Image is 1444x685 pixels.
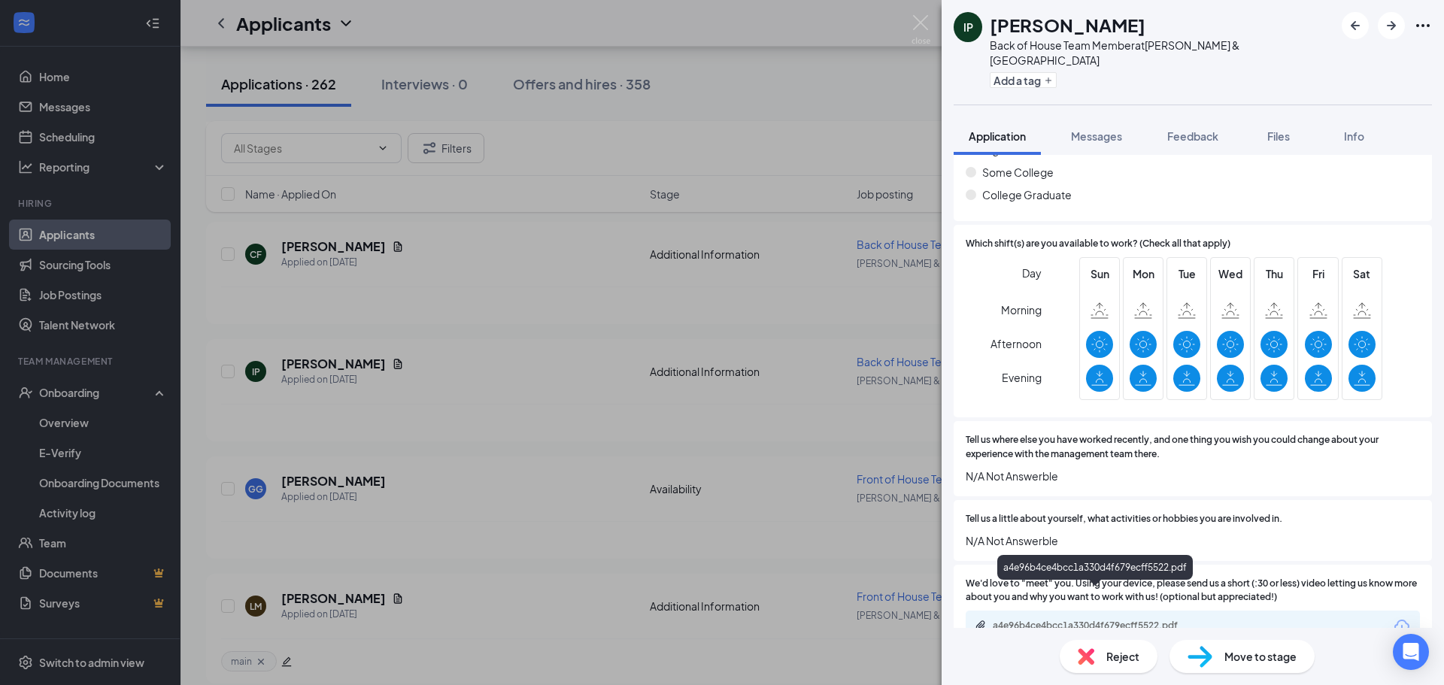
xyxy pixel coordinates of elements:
span: Wed [1217,265,1244,282]
span: Tue [1173,265,1200,282]
svg: Plus [1044,76,1053,85]
span: Morning [1001,296,1042,323]
div: Open Intercom Messenger [1393,634,1429,670]
span: Files [1267,129,1290,143]
h1: [PERSON_NAME] [990,12,1145,38]
span: Tell us where else you have worked recently, and one thing you wish you could change about your e... [966,433,1420,462]
div: a4e96b4ce4bcc1a330d4f679ecff5522.pdf [993,620,1203,632]
span: College Graduate [982,186,1072,203]
span: Messages [1071,129,1122,143]
span: Which shift(s) are you available to work? (Check all that apply) [966,237,1230,251]
svg: Ellipses [1414,17,1432,35]
span: Sun [1086,265,1113,282]
span: N/A Not Answerble [966,532,1420,549]
span: We'd love to "meet" you. Using your device, please send us a short (:30 or less) video letting us... [966,577,1420,605]
svg: ArrowLeftNew [1346,17,1364,35]
span: N/A Not Answerble [966,468,1420,484]
a: Paperclipa4e96b4ce4bcc1a330d4f679ecff5522.pdf [975,620,1218,634]
span: Tell us a little about yourself, what activities or hobbies you are involved in. [966,512,1282,526]
span: Evening [1002,364,1042,391]
span: Afternoon [990,330,1042,357]
span: Mon [1130,265,1157,282]
span: Thu [1260,265,1288,282]
span: Reject [1106,648,1139,665]
span: Move to stage [1224,648,1297,665]
span: Day [1022,265,1042,281]
div: IP [963,20,973,35]
span: Fri [1305,265,1332,282]
svg: Paperclip [975,620,987,632]
svg: Download [1393,617,1411,635]
span: Some College [982,164,1054,180]
div: a4e96b4ce4bcc1a330d4f679ecff5522.pdf [997,555,1193,580]
span: Sat [1348,265,1376,282]
span: Feedback [1167,129,1218,143]
span: Info [1344,129,1364,143]
button: PlusAdd a tag [990,72,1057,88]
div: Back of House Team Member at [PERSON_NAME] & [GEOGRAPHIC_DATA] [990,38,1334,68]
span: Application [969,129,1026,143]
button: ArrowLeftNew [1342,12,1369,39]
button: ArrowRight [1378,12,1405,39]
svg: ArrowRight [1382,17,1400,35]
